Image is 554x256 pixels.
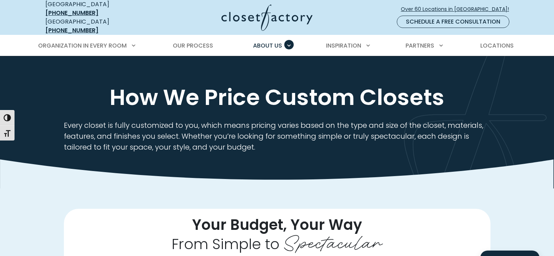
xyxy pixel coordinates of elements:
a: [PHONE_NUMBER] [45,9,98,17]
span: Our Process [173,41,213,50]
p: Every closet is fully customized to you, which means pricing varies based on the type and size of... [64,120,490,153]
span: Spectacular [283,226,382,255]
h1: How We Price Custom Closets [44,84,510,111]
span: About Us [253,41,282,50]
a: Schedule a Free Consultation [397,16,509,28]
span: Locations [480,41,514,50]
span: Partners [406,41,434,50]
div: [GEOGRAPHIC_DATA] [45,17,151,35]
img: Closet Factory Logo [221,4,313,31]
span: Your Budget, Your Way [192,215,362,235]
a: [PHONE_NUMBER] [45,26,98,34]
span: Over 60 Locations in [GEOGRAPHIC_DATA]! [401,5,515,13]
span: Organization in Every Room [38,41,127,50]
a: Over 60 Locations in [GEOGRAPHIC_DATA]! [400,3,515,16]
span: Inspiration [326,41,361,50]
span: From Simple to [172,234,280,254]
nav: Primary Menu [33,36,521,56]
